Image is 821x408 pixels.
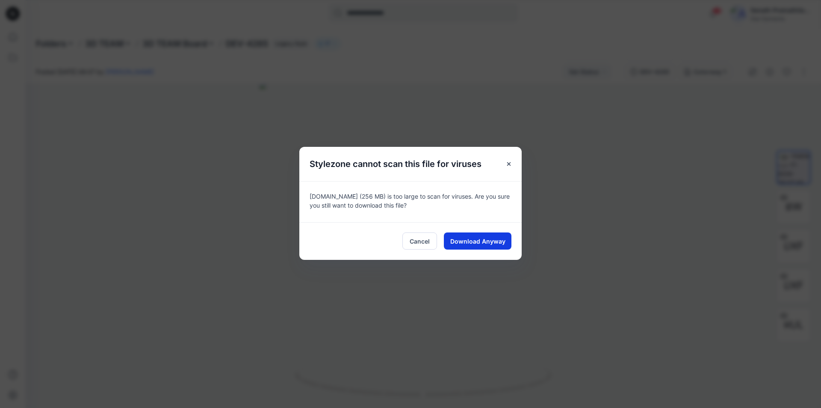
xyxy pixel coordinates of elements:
span: Download Anyway [450,237,505,246]
button: Cancel [402,232,437,250]
h5: Stylezone cannot scan this file for viruses [299,147,492,181]
div: [DOMAIN_NAME] (256 MB) is too large to scan for viruses. Are you sure you still want to download ... [299,181,522,222]
button: Close [501,156,517,172]
button: Download Anyway [444,232,511,250]
span: Cancel [410,237,430,246]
